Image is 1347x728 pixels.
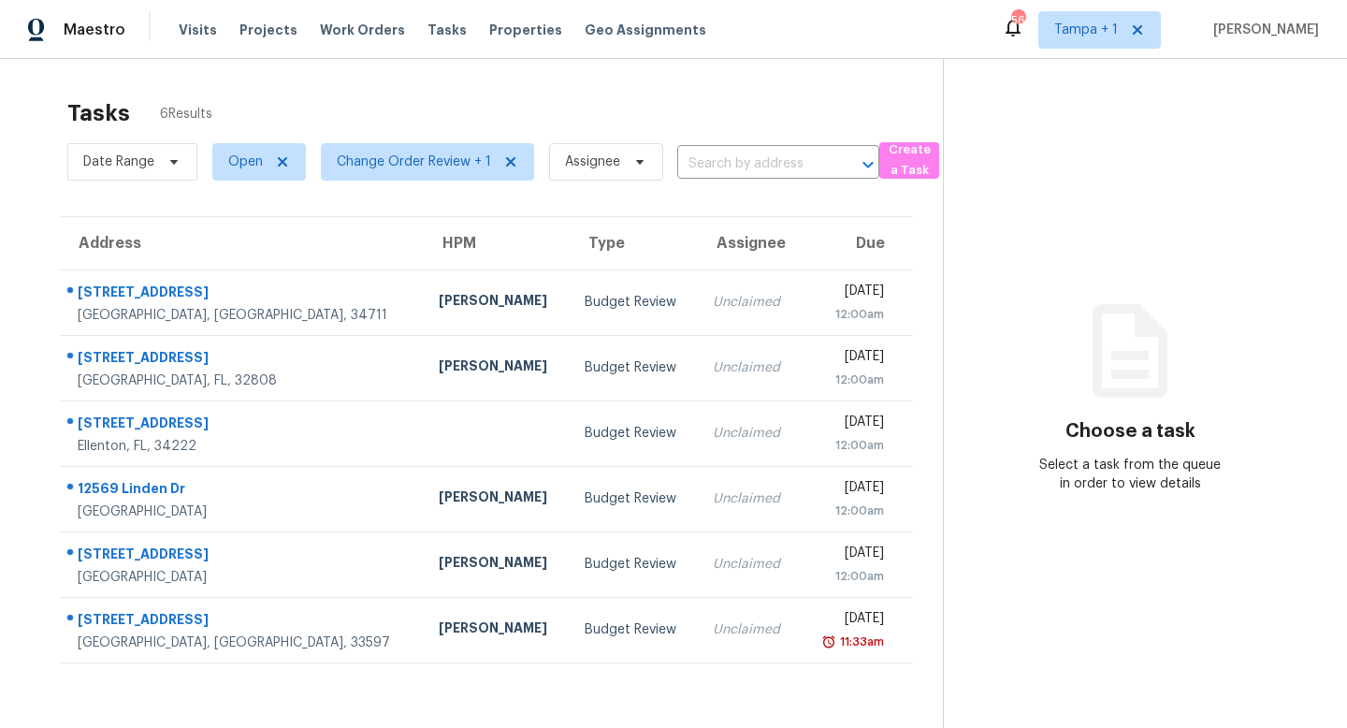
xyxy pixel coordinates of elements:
[889,139,930,182] span: Create a Task
[585,358,683,377] div: Budget Review
[83,153,154,171] span: Date Range
[713,424,786,443] div: Unclaimed
[1011,11,1024,30] div: 56
[439,619,555,642] div: [PERSON_NAME]
[816,371,884,389] div: 12:00am
[816,436,884,455] div: 12:00am
[816,609,884,633] div: [DATE]
[337,153,491,171] span: Change Order Review + 1
[78,568,409,587] div: [GEOGRAPHIC_DATA]
[78,610,409,633] div: [STREET_ADDRESS]
[1065,422,1195,441] h3: Choose a task
[78,437,409,456] div: Ellenton, FL, 34222
[1037,456,1224,493] div: Select a task from the queue in order to view details
[816,567,884,586] div: 12:00am
[816,544,884,567] div: [DATE]
[78,371,409,390] div: [GEOGRAPHIC_DATA], FL, 32808
[160,105,212,124] span: 6 Results
[677,150,827,179] input: Search by address
[585,489,683,508] div: Budget Review
[879,142,939,179] button: Create a Task
[713,293,786,312] div: Unclaimed
[64,21,125,39] span: Maestro
[698,217,801,269] th: Assignee
[320,21,405,39] span: Work Orders
[816,305,884,324] div: 12:00am
[228,153,263,171] span: Open
[821,633,836,651] img: Overdue Alarm Icon
[585,620,683,639] div: Budget Review
[585,21,706,39] span: Geo Assignments
[239,21,297,39] span: Projects
[427,23,467,36] span: Tasks
[489,21,562,39] span: Properties
[78,633,409,652] div: [GEOGRAPHIC_DATA], [GEOGRAPHIC_DATA], 33597
[78,306,409,325] div: [GEOGRAPHIC_DATA], [GEOGRAPHIC_DATA], 34711
[713,620,786,639] div: Unclaimed
[713,358,786,377] div: Unclaimed
[439,291,555,314] div: [PERSON_NAME]
[78,414,409,437] div: [STREET_ADDRESS]
[570,217,698,269] th: Type
[585,293,683,312] div: Budget Review
[1054,21,1118,39] span: Tampa + 1
[78,545,409,568] div: [STREET_ADDRESS]
[801,217,913,269] th: Due
[78,283,409,306] div: [STREET_ADDRESS]
[855,152,881,178] button: Open
[816,478,884,502] div: [DATE]
[78,502,409,521] div: [GEOGRAPHIC_DATA]
[816,347,884,371] div: [DATE]
[836,633,884,651] div: 11:33am
[179,21,217,39] span: Visits
[60,217,424,269] th: Address
[585,424,683,443] div: Budget Review
[713,555,786,574] div: Unclaimed
[713,489,786,508] div: Unclaimed
[78,479,409,502] div: 12569 Linden Dr
[67,104,130,123] h2: Tasks
[439,357,555,380] div: [PERSON_NAME]
[78,348,409,371] div: [STREET_ADDRESS]
[816,282,884,305] div: [DATE]
[816,413,884,436] div: [DATE]
[439,488,555,511] div: [PERSON_NAME]
[1206,21,1319,39] span: [PERSON_NAME]
[565,153,620,171] span: Assignee
[424,217,570,269] th: HPM
[439,553,555,576] div: [PERSON_NAME]
[585,555,683,574] div: Budget Review
[816,502,884,520] div: 12:00am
